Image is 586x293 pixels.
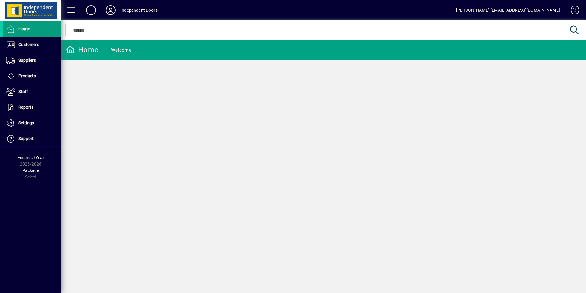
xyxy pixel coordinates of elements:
[566,1,578,21] a: Knowledge Base
[3,84,61,100] a: Staff
[111,45,131,55] div: Welcome
[18,105,33,110] span: Reports
[18,42,39,47] span: Customers
[18,136,34,141] span: Support
[18,58,36,63] span: Suppliers
[18,89,28,94] span: Staff
[3,100,61,115] a: Reports
[3,37,61,53] a: Customers
[3,115,61,131] a: Settings
[3,131,61,146] a: Support
[18,120,34,125] span: Settings
[3,53,61,68] a: Suppliers
[18,73,36,78] span: Products
[3,68,61,84] a: Products
[22,168,39,173] span: Package
[101,5,120,16] button: Profile
[120,5,158,15] div: Independent Doors
[456,5,560,15] div: [PERSON_NAME] [EMAIL_ADDRESS][DOMAIN_NAME]
[18,26,30,31] span: Home
[81,5,101,16] button: Add
[17,155,44,160] span: Financial Year
[66,45,98,55] div: Home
